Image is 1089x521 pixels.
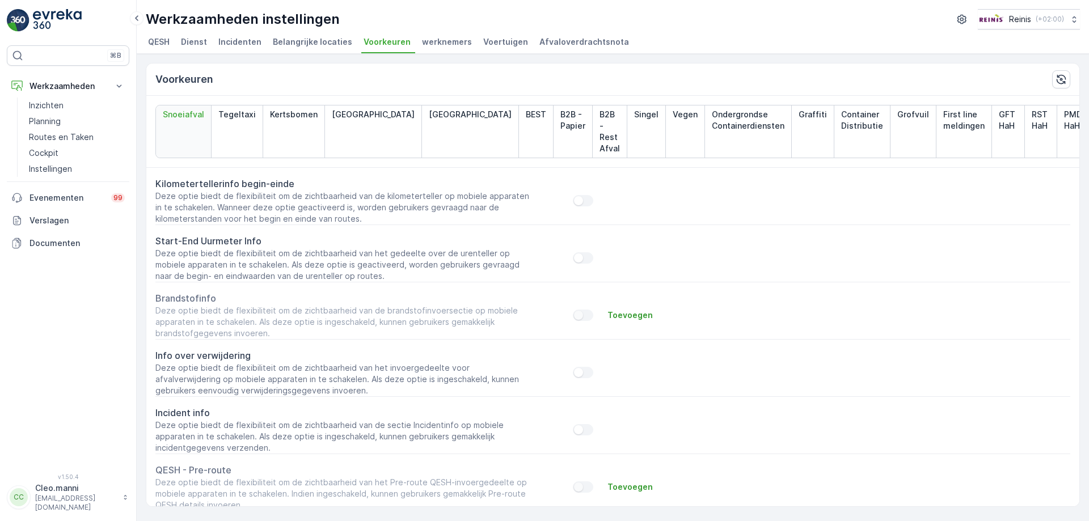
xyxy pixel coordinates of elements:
p: Planning [29,116,61,127]
button: Reinis(+02:00) [978,9,1080,29]
p: Inzichten [29,100,64,111]
button: Werkzaamheden [7,75,129,98]
p: Info over verwijdering [155,349,537,362]
button: CCCleo.manni[EMAIL_ADDRESS][DOMAIN_NAME] [7,482,129,512]
a: Cockpit [24,145,129,161]
span: Deze optie biedt de flexibiliteit om de zichtbaarheid van het gedeelte over de urenteller op mobi... [155,248,537,282]
div: CC [10,488,28,506]
p: ⌘B [110,51,121,60]
span: Deze optie biedt de flexibiliteit om de zichtbaarheid van de kilometerteller op mobiele apparaten... [155,190,537,225]
span: Voorkeuren [364,36,411,48]
span: Deze optie biedt de flexibiliteit om de zichtbaarheid van de brandstofinvoersectie op mobiele app... [155,305,537,339]
img: logo [7,9,29,32]
p: B2B - Rest Afval [600,109,620,154]
p: Graffiti [799,109,827,120]
p: [GEOGRAPHIC_DATA] [429,109,512,120]
span: QESH [148,36,170,48]
button: Toevoegen [603,480,657,494]
p: GFT HaH [999,109,1018,132]
p: Tegeltaxi [218,109,256,120]
p: Cockpit [29,147,58,159]
p: Singel [634,109,659,120]
span: Afvaloverdrachtsnota [539,36,629,48]
a: Documenten [7,232,129,255]
p: 99 [113,193,123,202]
span: v 1.50.4 [7,473,129,480]
p: Start-End Uurmeter Info [155,234,537,248]
p: Instellingen [29,163,72,175]
p: PMD HaH [1064,109,1084,132]
p: First line meldingen [943,109,985,132]
p: BEST [526,109,546,120]
p: Documenten [29,238,125,249]
p: [GEOGRAPHIC_DATA] [332,109,415,120]
p: Werkzaamheden instellingen [146,10,340,28]
a: Instellingen [24,161,129,177]
a: Routes en Taken [24,129,129,145]
p: Ondergrondse Containerdiensten [712,109,784,132]
p: Vegen [673,109,698,120]
button: Toevoegen [603,308,657,322]
span: Incidenten [218,36,261,48]
p: Kilometertellerinfo begin-einde [155,177,537,190]
p: ( +02:00 ) [1036,15,1064,24]
p: Grofvuil [897,109,929,120]
span: Deze optie biedt de flexibiliteit om de zichtbaarheid van het invoergedeelte voor afvalverwijderi... [155,362,537,396]
p: Snoeiafval [163,109,204,120]
p: [EMAIL_ADDRESS][DOMAIN_NAME] [35,494,117,512]
p: Verslagen [29,215,125,226]
p: QESH - Pre-route [155,463,537,477]
a: Evenementen99 [7,187,129,209]
p: Voorkeuren [155,71,213,87]
img: Reinis-Logo-Vrijstaand_Tekengebied-1-copy2_aBO4n7j.png [978,13,1004,26]
p: Brandstofinfo [155,291,537,305]
p: Incident info [155,406,537,420]
p: Toevoegen [607,310,653,321]
p: Evenementen [29,192,104,204]
p: Cleo.manni [35,482,117,494]
p: Container Distributie [841,109,883,132]
span: Deze optie biedt de flexibiliteit om de zichtbaarheid van de sectie Incidentinfo op mobiele appar... [155,420,537,454]
span: Voertuigen [483,36,528,48]
img: logo_light-DOdMpM7g.png [33,9,82,32]
p: RST HaH [1032,109,1050,132]
a: Planning [24,113,129,129]
p: Reinis [1009,14,1031,25]
p: Werkzaamheden [29,81,107,92]
span: Belangrijke locaties [273,36,352,48]
p: B2B - Papier [560,109,585,132]
span: Deze optie biedt de flexibiliteit om de zichtbaarheid van het Pre-route QESH-invoergedeelte op mo... [155,477,537,511]
a: Verslagen [7,209,129,232]
span: werknemers [422,36,472,48]
a: Inzichten [24,98,129,113]
p: Toevoegen [607,481,653,493]
span: Dienst [181,36,207,48]
p: Kertsbomen [270,109,318,120]
p: Routes en Taken [29,132,94,143]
